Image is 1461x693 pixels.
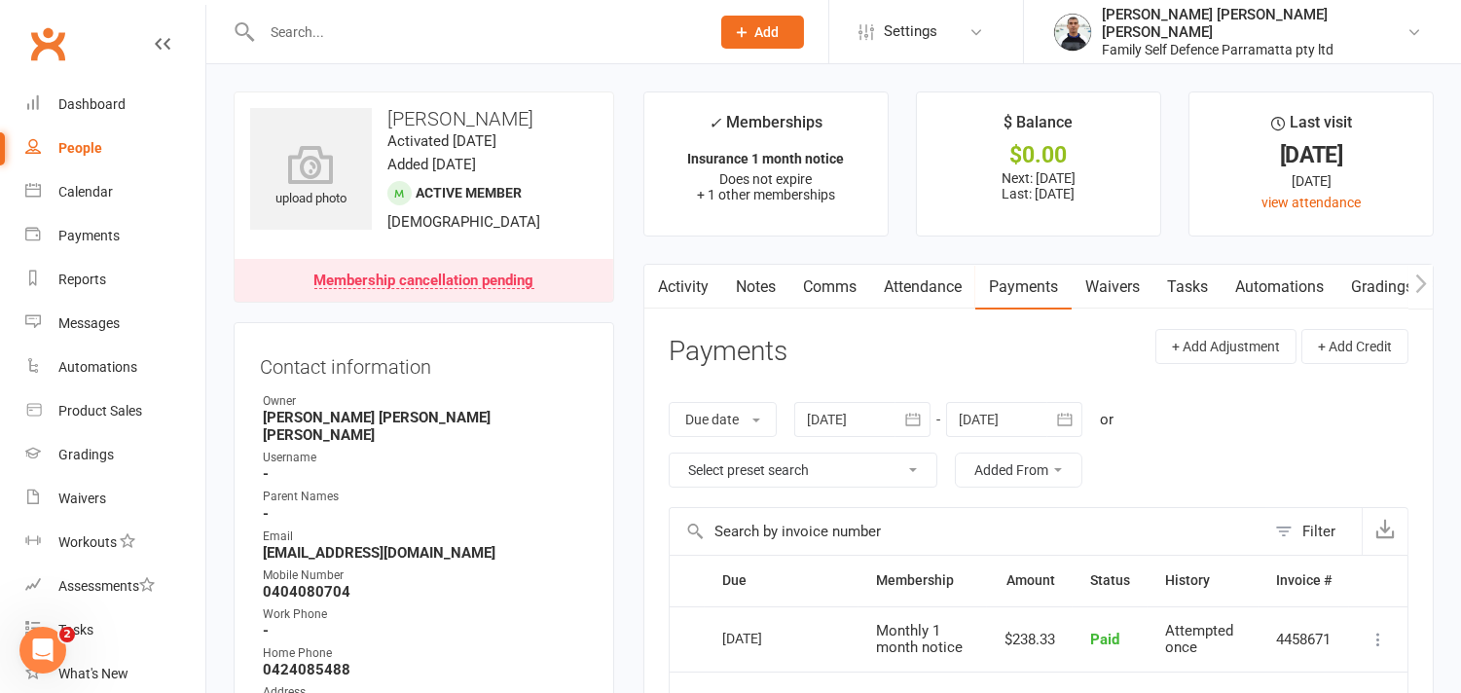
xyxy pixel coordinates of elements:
[1207,170,1415,192] div: [DATE]
[1004,110,1074,145] div: $ Balance
[1271,110,1352,145] div: Last visit
[263,605,588,624] div: Work Phone
[25,389,205,433] a: Product Sales
[755,24,780,40] span: Add
[58,666,128,681] div: What's New
[416,185,522,201] span: Active member
[955,453,1082,488] button: Added From
[387,213,540,231] span: [DEMOGRAPHIC_DATA]
[263,644,588,663] div: Home Phone
[19,627,66,674] iframe: Intercom live chat
[25,127,205,170] a: People
[721,16,804,49] button: Add
[58,359,137,375] div: Automations
[250,108,598,129] h3: [PERSON_NAME]
[58,447,114,462] div: Gradings
[23,19,72,68] a: Clubworx
[25,477,205,521] a: Waivers
[1153,265,1222,310] a: Tasks
[705,556,858,605] th: Due
[722,265,789,310] a: Notes
[1265,508,1362,555] button: Filter
[263,465,588,483] strong: -
[263,544,588,562] strong: [EMAIL_ADDRESS][DOMAIN_NAME]
[263,392,588,411] div: Owner
[870,265,975,310] a: Attendance
[58,272,106,287] div: Reports
[709,114,721,132] i: ✓
[1302,520,1335,543] div: Filter
[263,622,588,639] strong: -
[1102,6,1406,41] div: [PERSON_NAME] [PERSON_NAME] [PERSON_NAME]
[644,265,722,310] a: Activity
[1053,13,1092,52] img: thumb_image1668055740.png
[25,433,205,477] a: Gradings
[58,96,126,112] div: Dashboard
[387,132,496,150] time: Activated [DATE]
[314,274,534,289] div: Membership cancellation pending
[858,556,987,605] th: Membership
[1259,556,1349,605] th: Invoice #
[25,214,205,258] a: Payments
[1073,556,1148,605] th: Status
[263,449,588,467] div: Username
[934,145,1143,165] div: $0.00
[25,83,205,127] a: Dashboard
[1259,606,1349,673] td: 4458671
[669,337,787,367] h3: Payments
[1155,329,1297,364] button: + Add Adjustment
[1072,265,1153,310] a: Waivers
[263,528,588,546] div: Email
[25,565,205,608] a: Assessments
[263,505,588,523] strong: -
[987,606,1073,673] td: $238.33
[25,608,205,652] a: Tasks
[58,184,113,200] div: Calendar
[987,556,1073,605] th: Amount
[58,403,142,419] div: Product Sales
[263,583,588,601] strong: 0404080704
[1100,408,1114,431] div: or
[1301,329,1408,364] button: + Add Credit
[263,661,588,678] strong: 0424085488
[1261,195,1361,210] a: view attendance
[263,409,588,444] strong: [PERSON_NAME] [PERSON_NAME] [PERSON_NAME]
[58,228,120,243] div: Payments
[256,18,696,46] input: Search...
[387,156,476,173] time: Added [DATE]
[58,578,155,594] div: Assessments
[1102,41,1406,58] div: Family Self Defence Parramatta pty ltd
[250,145,372,209] div: upload photo
[25,521,205,565] a: Workouts
[260,348,588,378] h3: Contact information
[263,488,588,506] div: Parent Names
[58,491,106,506] div: Waivers
[687,151,844,166] strong: Insurance 1 month notice
[709,110,822,146] div: Memberships
[1090,631,1119,648] span: Paid
[1165,622,1233,656] span: Attempted once
[934,170,1143,201] p: Next: [DATE] Last: [DATE]
[58,315,120,331] div: Messages
[975,265,1072,310] a: Payments
[722,623,812,653] div: [DATE]
[670,508,1265,555] input: Search by invoice number
[59,627,75,642] span: 2
[263,566,588,585] div: Mobile Number
[58,534,117,550] div: Workouts
[1207,145,1415,165] div: [DATE]
[25,170,205,214] a: Calendar
[789,265,870,310] a: Comms
[876,622,963,656] span: Monthly 1 month notice
[1148,556,1259,605] th: History
[1222,265,1337,310] a: Automations
[697,187,835,202] span: + 1 other memberships
[25,302,205,346] a: Messages
[25,346,205,389] a: Automations
[669,402,777,437] button: Due date
[25,258,205,302] a: Reports
[58,622,93,638] div: Tasks
[719,171,812,187] span: Does not expire
[884,10,937,54] span: Settings
[58,140,102,156] div: People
